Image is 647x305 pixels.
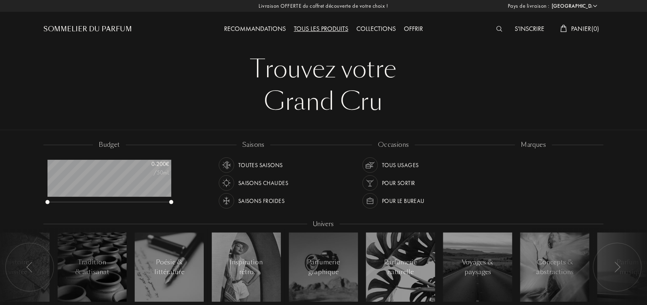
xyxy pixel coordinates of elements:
img: usage_occasion_work_white.svg [364,195,376,207]
div: Univers [307,220,340,229]
div: Parfumerie graphique [306,257,341,277]
img: search_icn_white.svg [496,26,503,32]
div: Saisons chaudes [238,175,288,191]
div: Offrir [400,24,427,35]
div: /50mL [129,168,169,177]
div: Grand Cru [50,85,597,118]
div: Pour sortir [382,175,415,191]
div: budget [93,140,126,150]
a: S'inscrire [511,24,548,33]
img: usage_season_average_white.svg [221,159,232,171]
a: Recommandations [220,24,290,33]
div: Voyages & paysages [461,257,495,277]
div: Inspiration rétro [229,257,264,277]
a: Sommelier du Parfum [43,24,132,34]
span: Panier ( 0 ) [571,24,600,33]
a: Offrir [400,24,427,33]
div: Poésie & littérature [152,257,187,277]
img: arr_left.svg [614,262,621,272]
div: Trouvez votre [50,53,597,85]
div: 0 - 200 € [129,160,169,168]
img: arr_left.svg [26,262,33,272]
div: Recommandations [220,24,290,35]
img: usage_occasion_party_white.svg [364,177,376,189]
a: Tous les produits [290,24,352,33]
div: Tous les produits [290,24,352,35]
div: saisons [237,140,270,150]
div: S'inscrire [511,24,548,35]
img: cart_white.svg [561,25,567,32]
img: usage_occasion_all_white.svg [364,159,376,171]
img: usage_season_hot_white.svg [221,177,232,189]
div: Toutes saisons [238,157,283,173]
span: Pays de livraison : [508,2,550,10]
div: Tous usages [382,157,419,173]
div: Pour le bureau [382,193,425,209]
div: occasions [372,140,415,150]
div: Parfumerie naturelle [384,257,418,277]
div: Saisons froides [238,193,285,209]
a: Collections [352,24,400,33]
div: marques [515,140,552,150]
img: usage_season_cold_white.svg [221,195,232,207]
div: Collections [352,24,400,35]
